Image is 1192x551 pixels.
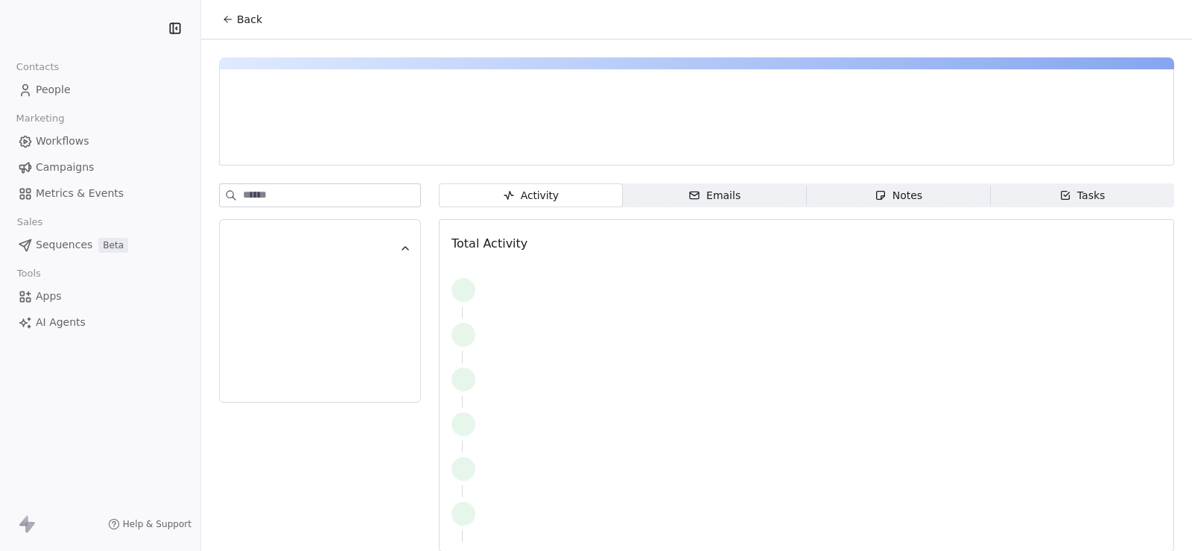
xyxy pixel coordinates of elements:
span: Help & Support [123,518,191,530]
div: Emails [688,188,741,204]
a: Metrics & Events [12,181,188,206]
a: Apps [12,284,188,309]
span: Back [237,12,262,27]
span: Marketing [10,107,71,130]
span: Contacts [10,56,66,78]
span: Workflows [36,133,89,149]
span: Metrics & Events [36,186,124,201]
span: Campaigns [36,160,94,175]
a: Campaigns [12,155,188,180]
span: Sales [10,211,49,233]
button: Back [213,6,271,33]
span: Sequences [36,237,92,253]
div: Tasks [1059,188,1106,204]
a: AI Agents [12,310,188,335]
span: Apps [36,289,62,304]
span: Tools [10,262,47,285]
span: Total Activity [451,236,527,251]
a: People [12,78,188,102]
span: Beta [98,238,128,253]
a: Workflows [12,129,188,154]
a: Help & Support [108,518,191,530]
div: Notes [875,188,922,204]
span: AI Agents [36,315,86,330]
a: SequencesBeta [12,233,188,257]
span: People [36,82,71,98]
